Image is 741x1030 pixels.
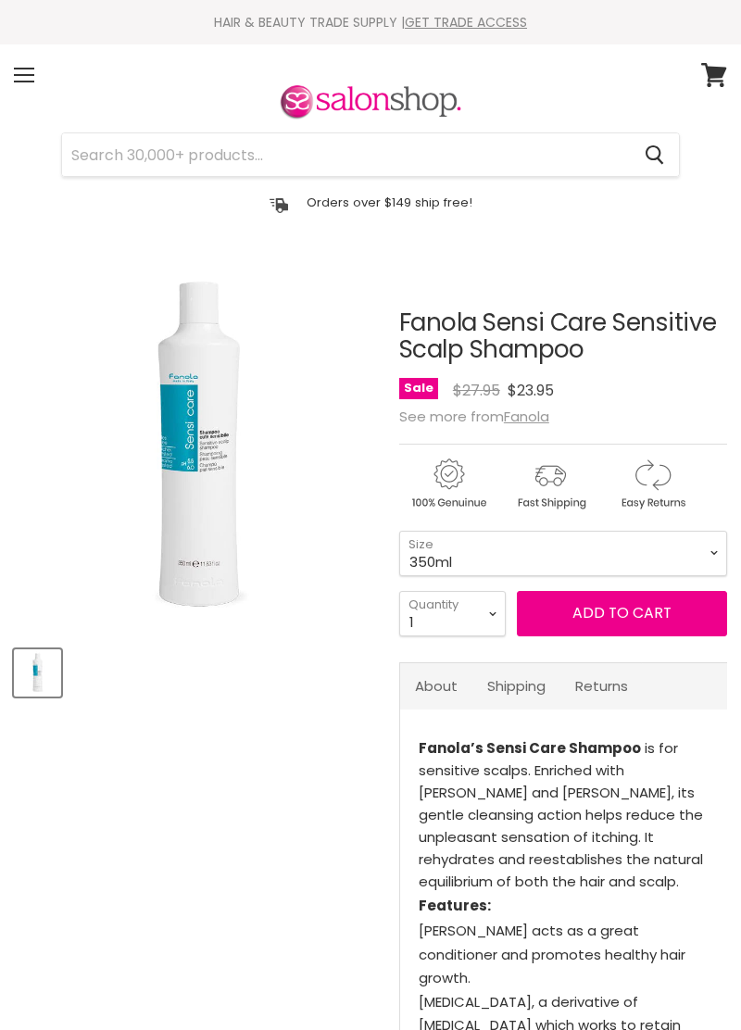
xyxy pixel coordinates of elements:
img: Fanola Sensi Care Sensitive Scalp Shampoo [16,651,59,695]
a: Returns [560,663,643,709]
h1: Fanola Sensi Care Sensitive Scalp Shampoo [399,309,727,363]
select: Quantity [399,591,506,636]
span: $27.95 [453,380,500,401]
a: About [400,663,472,709]
span: $23.95 [508,380,554,401]
button: Add to cart [517,591,727,635]
span: Add to cart [572,602,672,623]
strong: Fanola’s Sensi Care Shampoo [419,738,641,758]
p: Orders over $149 ship free! [307,195,472,210]
div: Fanola Sensi Care Sensitive Scalp Shampoo image. Click or Scroll to Zoom. [14,263,382,631]
p: is for sensitive scalps. Enriched with [PERSON_NAME] and [PERSON_NAME], its gentle cleansing acti... [419,737,709,895]
form: Product [61,132,680,177]
a: Shipping [472,663,560,709]
a: GET TRADE ACCESS [405,13,527,31]
img: Fanola Sensi Care Sensitive Scalp Shampoo [14,263,382,631]
strong: Features: [419,896,491,915]
li: [PERSON_NAME] acts as a great conditioner and promotes healthy hair growth. [419,919,709,990]
img: genuine.gif [399,456,497,512]
span: See more from [399,407,549,426]
button: Fanola Sensi Care Sensitive Scalp Shampoo [14,649,61,697]
img: shipping.gif [501,456,599,512]
span: Sale [399,378,438,399]
a: Fanola [504,407,549,426]
input: Search [62,133,630,176]
img: returns.gif [603,456,701,512]
button: Search [630,133,679,176]
div: Product thumbnails [11,644,384,697]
